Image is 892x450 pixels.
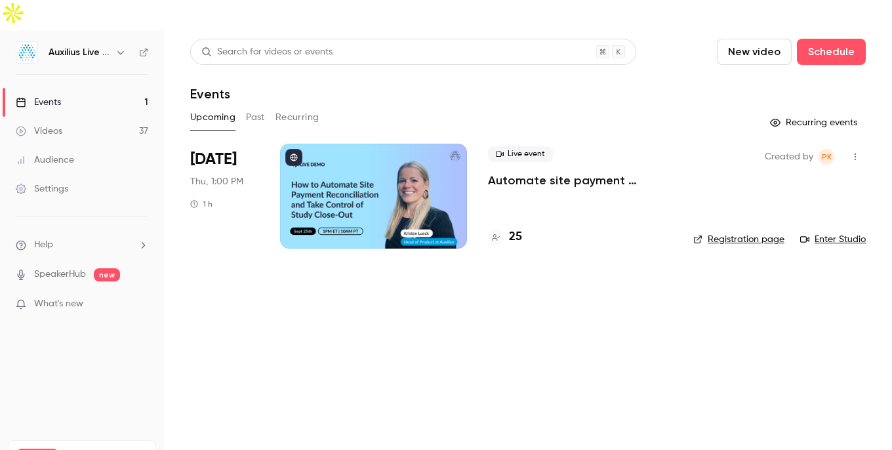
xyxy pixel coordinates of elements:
a: SpeakerHub [34,268,86,281]
button: New video [717,39,792,65]
button: Schedule [797,39,866,65]
iframe: Noticeable Trigger [132,298,148,310]
img: Auxilius Live Sessions [16,42,37,63]
div: 1 h [190,199,213,209]
a: Automate site payment reconciliation and take control of study close-out [488,173,672,188]
button: Past [246,107,265,128]
span: Peter Kinchley [819,149,834,165]
span: Thu, 1:00 PM [190,175,243,188]
div: Events [16,96,61,109]
span: What's new [34,297,83,311]
button: Upcoming [190,107,235,128]
div: Sep 25 Thu, 1:00 PM (America/New York) [190,144,259,249]
div: Videos [16,125,62,138]
span: Live event [488,146,553,162]
a: Enter Studio [800,233,866,246]
div: Audience [16,153,74,167]
div: Settings [16,182,68,195]
button: Recurring [275,107,319,128]
span: Help [34,238,53,252]
li: help-dropdown-opener [16,238,148,252]
span: [DATE] [190,149,237,170]
a: 25 [488,228,522,246]
span: new [94,268,120,281]
span: Created by [765,149,813,165]
h4: 25 [509,228,522,246]
div: Search for videos or events [201,45,333,59]
span: PK [822,149,832,165]
button: Recurring events [764,112,866,133]
a: Registration page [693,233,784,246]
h6: Auxilius Live Sessions [49,46,110,59]
h1: Events [190,86,230,102]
